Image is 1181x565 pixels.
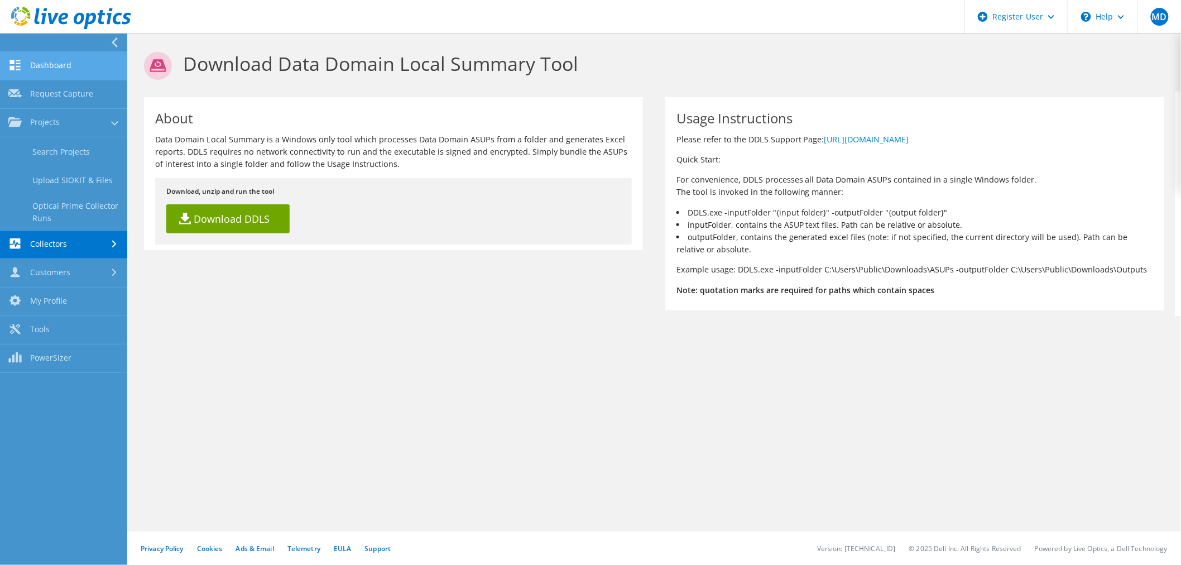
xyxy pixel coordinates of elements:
[1151,8,1169,26] span: MD
[676,207,1153,219] li: DDLS.exe -inputFolder "{input folder}" -outputFolder "{output folder}"
[334,544,351,553] a: EULA
[817,544,896,553] li: Version: [TECHNICAL_ID]
[1081,12,1091,22] svg: \n
[824,134,909,145] a: [URL][DOMAIN_NAME]
[676,174,1153,198] p: For convenience, DDLS processes all Data Domain ASUPs contained in a single Windows folder. The t...
[141,544,184,553] a: Privacy Policy
[166,204,290,233] a: Download DDLS
[144,52,1159,80] h1: Download Data Domain Local Summary Tool
[676,285,935,295] b: Note: quotation marks are required for paths which contain spaces
[155,112,626,125] h1: About
[364,544,391,553] a: Support
[155,133,632,170] p: Data Domain Local Summary is a Windows only tool which processes Data Domain ASUPs from a folder ...
[676,133,1153,146] p: Please refer to the DDLS Support Page:
[236,544,274,553] a: Ads & Email
[166,185,621,198] p: Download, unzip and run the tool
[676,112,1148,125] h1: Usage Instructions
[676,154,1153,166] p: Quick Start:
[676,231,1153,256] li: outputFolder, contains the generated excel files (note: if not specified, the current directory w...
[287,544,320,553] a: Telemetry
[909,544,1021,553] li: © 2025 Dell Inc. All Rights Reserved
[1035,544,1168,553] li: Powered by Live Optics, a Dell Technology
[676,219,1153,231] li: inputFolder, contains the ASUP text files. Path can be relative or absolute.
[676,264,1153,276] p: Example usage: DDLS.exe -inputFolder C:\Users\Public\Downloads\ASUPs -outputFolder C:\Users\Publi...
[197,544,223,553] a: Cookies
